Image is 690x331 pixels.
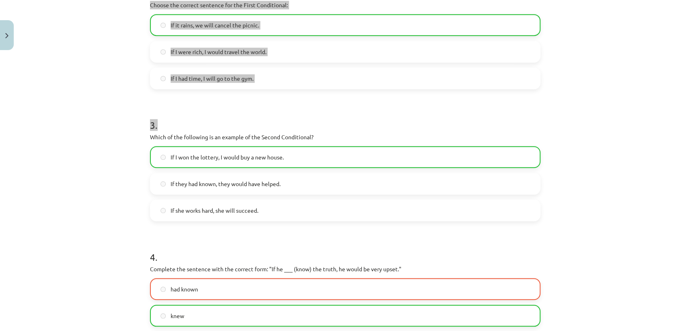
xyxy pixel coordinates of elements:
input: If I were rich, I would travel the world. [160,49,166,54]
input: had known [160,287,166,292]
input: If they had known, they would have helped. [160,181,166,186]
input: knew [160,313,166,318]
h1: 3 . [150,105,540,130]
p: Complete the sentence with the correct form: "If he ___ (know) the truth, he would be very upset." [150,265,540,273]
span: had known [171,285,198,293]
input: If it rains, we will cancel the picnic. [160,23,166,28]
input: If I won the lottery, I would buy a new house. [160,155,166,160]
span: If they had known, they would have helped. [171,180,281,188]
img: icon-close-lesson-0947bae3869378f0d4975bcd49f059093ad1ed9edebbc8119c70593378902aed.svg [5,33,8,38]
span: If I had time, I will go to the gym. [171,74,253,83]
span: knew [171,312,184,320]
span: If it rains, we will cancel the picnic. [171,21,259,29]
span: If I were rich, I would travel the world. [171,48,266,56]
input: If she works hard, she will succeed. [160,208,166,213]
p: Choose the correct sentence for the First Conditional: [150,1,540,9]
input: If I had time, I will go to the gym. [160,76,166,81]
h1: 4 . [150,237,540,262]
span: If she works hard, she will succeed. [171,206,258,215]
p: Which of the following is an example of the Second Conditional? [150,133,540,141]
span: If I won the lottery, I would buy a new house. [171,153,284,161]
